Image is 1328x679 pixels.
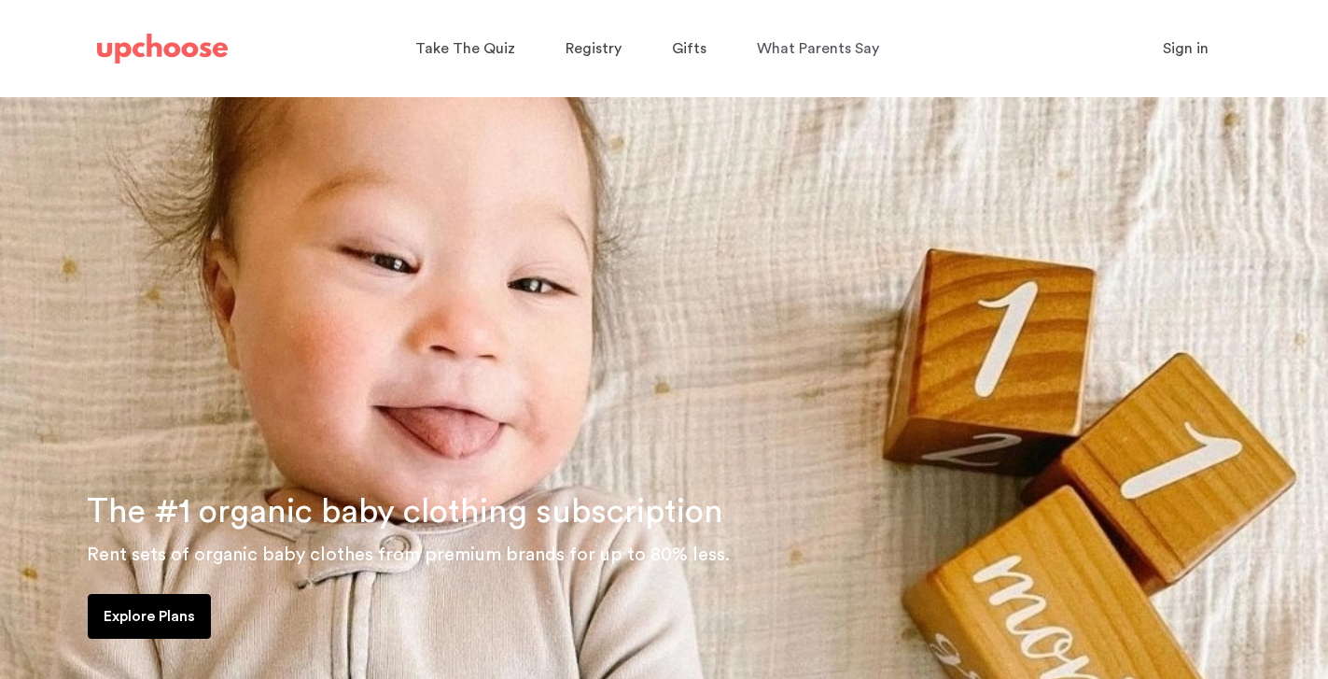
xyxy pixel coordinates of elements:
[1139,30,1232,67] button: Sign in
[415,31,521,67] a: Take The Quiz
[87,495,723,529] span: The #1 organic baby clothing subscription
[1163,41,1209,56] span: Sign in
[415,41,515,56] span: Take The Quiz
[672,31,712,67] a: Gifts
[566,41,622,56] span: Registry
[104,605,195,628] p: Explore Plans
[757,41,879,56] span: What Parents Say
[672,41,706,56] span: Gifts
[97,30,228,68] a: UpChoose
[97,34,228,64] img: UpChoose
[87,540,1306,570] p: Rent sets of organic baby clothes from premium brands for up to 80% less.
[566,31,627,67] a: Registry
[88,594,211,639] a: Explore Plans
[757,31,885,67] a: What Parents Say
